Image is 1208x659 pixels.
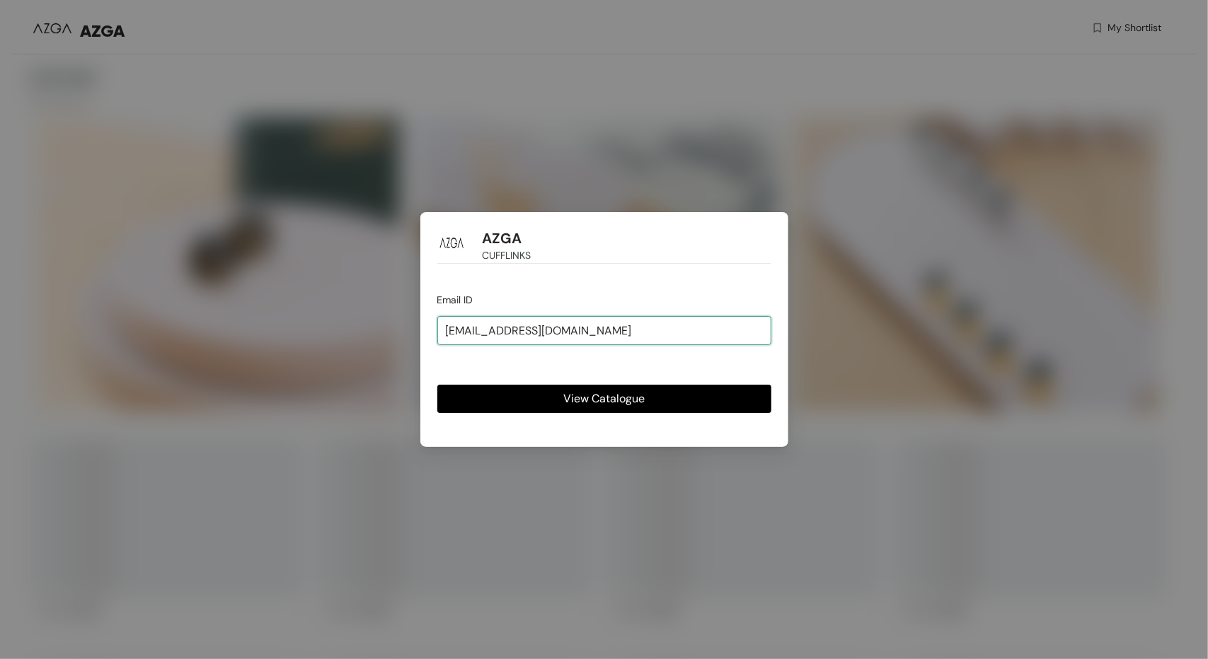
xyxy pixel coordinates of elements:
input: jhon@doe.com [437,316,771,344]
button: View Catalogue [437,385,771,413]
img: Buyer Portal [437,229,466,257]
span: Email ID [437,293,473,306]
span: View Catalogue [563,390,645,407]
h1: AZGA [483,230,522,247]
span: CUFFLINKS [483,247,531,263]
